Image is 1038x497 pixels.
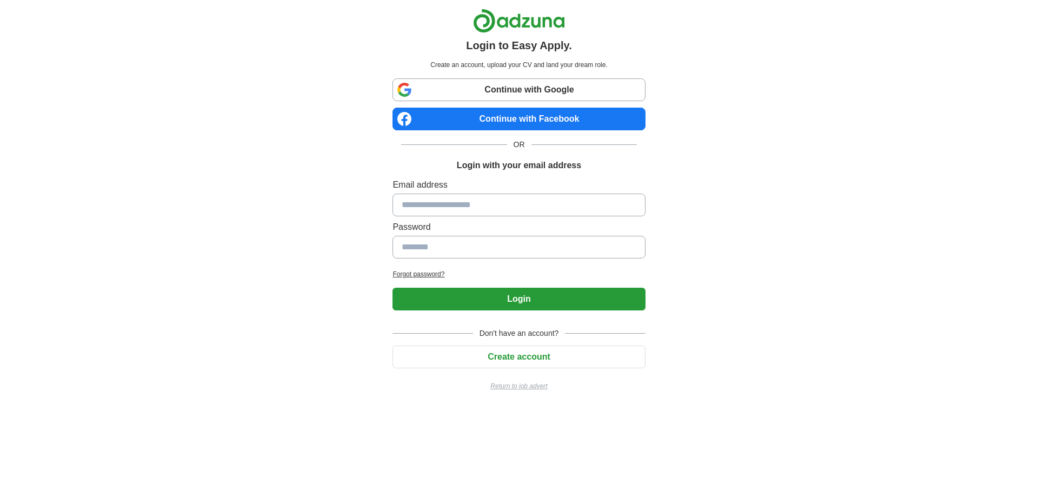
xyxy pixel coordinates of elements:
p: Create an account, upload your CV and land your dream role. [395,60,643,70]
a: Continue with Facebook [392,108,645,130]
a: Forgot password? [392,269,645,279]
label: Email address [392,178,645,191]
img: Adzuna logo [473,9,565,33]
button: Create account [392,346,645,368]
a: Continue with Google [392,78,645,101]
span: Don't have an account? [473,328,565,339]
button: Login [392,288,645,310]
label: Password [392,221,645,234]
span: OR [507,139,531,150]
a: Return to job advert [392,381,645,391]
a: Create account [392,352,645,361]
h1: Login with your email address [457,159,581,172]
h1: Login to Easy Apply. [466,37,572,54]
